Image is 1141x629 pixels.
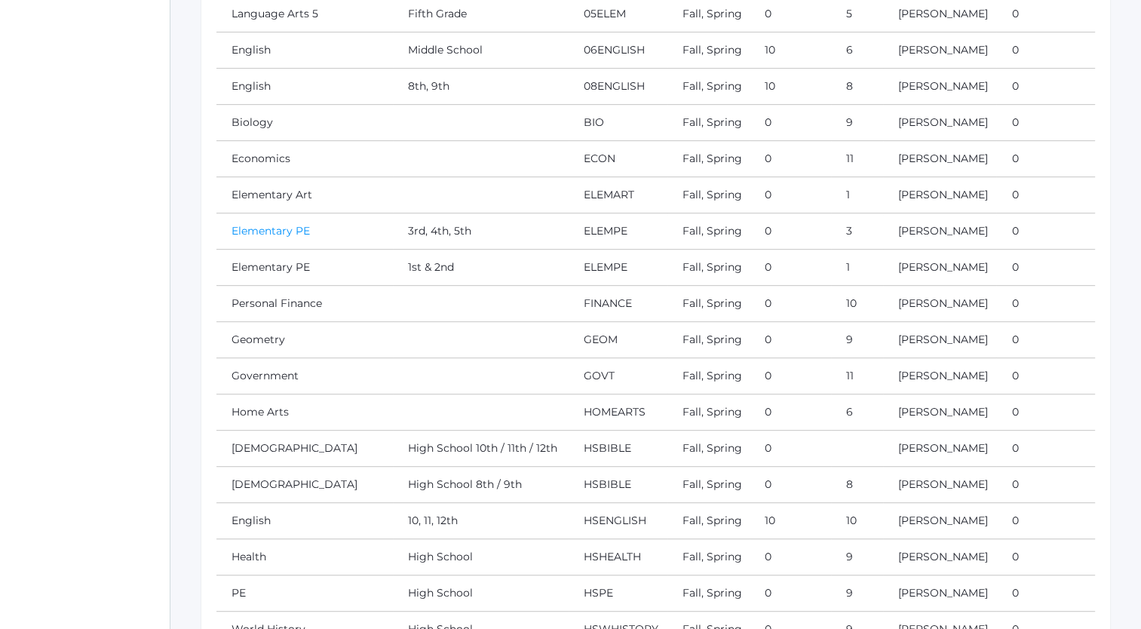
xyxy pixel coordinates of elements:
td: 1 [831,250,883,286]
a: HSPE [584,586,613,600]
td: Fall, Spring [667,286,750,322]
a: ELEMPE [584,260,627,274]
a: [PERSON_NAME] [898,152,988,165]
td: Fall, Spring [667,213,750,250]
a: Home Arts [232,405,289,419]
a: HSENGLISH [584,514,646,527]
a: 10 [765,79,775,93]
a: [PERSON_NAME] [898,79,988,93]
td: Fall, Spring [667,431,750,467]
td: 8 [831,69,883,105]
a: 0 [1011,550,1018,563]
a: Personal Finance [232,296,322,310]
a: [PERSON_NAME] [898,333,988,346]
td: Fall, Spring [667,575,750,612]
td: Fall, Spring [667,394,750,431]
a: 0 [1011,296,1018,310]
a: [PERSON_NAME] [898,514,988,527]
a: Language Arts 5 [232,7,318,20]
a: 0 [1011,7,1018,20]
a: HSHEALTH [584,550,641,563]
a: 0 [765,7,771,20]
td: Fall, Spring [667,141,750,177]
td: 11 [831,358,883,394]
td: Fall, Spring [667,69,750,105]
a: 0 [765,115,771,129]
a: GEOM [584,333,618,346]
td: 1st & 2nd [393,250,569,286]
a: 10 [765,43,775,57]
a: 0 [1011,152,1018,165]
a: 0 [1011,43,1018,57]
td: 10 [831,503,883,539]
a: Biology [232,115,273,129]
a: 0 [1011,514,1018,527]
a: Elementary Art [232,188,312,201]
a: [DEMOGRAPHIC_DATA] [232,477,357,491]
td: Fall, Spring [667,467,750,503]
a: 0 [765,224,771,238]
a: HSBIBLE [584,441,631,455]
a: Elementary PE [232,224,310,238]
td: 9 [831,539,883,575]
a: [PERSON_NAME] [898,188,988,201]
td: Fall, Spring [667,32,750,69]
a: 0 [1011,586,1018,600]
a: HSBIBLE [584,477,631,491]
a: [PERSON_NAME] [898,260,988,274]
a: ELEMPE [584,224,627,238]
a: 06ENGLISH [584,43,645,57]
a: ECON [584,152,615,165]
td: 6 [831,32,883,69]
a: HOMEARTS [584,405,646,419]
a: Geometry [232,333,285,346]
a: 0 [765,477,771,491]
a: 0 [765,333,771,346]
a: 0 [1011,224,1018,238]
a: [PERSON_NAME] [898,369,988,382]
a: [PERSON_NAME] [898,296,988,310]
a: Government [232,369,299,382]
a: 0 [765,296,771,310]
a: 08ENGLISH [584,79,645,93]
a: English [232,79,271,93]
a: 0 [765,405,771,419]
td: 8th, 9th [393,69,569,105]
a: [PERSON_NAME] [898,43,988,57]
a: 0 [1011,188,1018,201]
td: Middle School [393,32,569,69]
td: Fall, Spring [667,322,750,358]
a: [DEMOGRAPHIC_DATA] [232,441,357,455]
a: PE [232,586,246,600]
a: 0 [1011,405,1018,419]
a: 10 [765,514,775,527]
td: Fall, Spring [667,105,750,141]
td: 11 [831,141,883,177]
td: Fall, Spring [667,177,750,213]
td: 3rd, 4th, 5th [393,213,569,250]
a: [PERSON_NAME] [898,7,988,20]
td: High School 10th / 11th / 12th [393,431,569,467]
td: 6 [831,394,883,431]
a: 0 [765,152,771,165]
a: [PERSON_NAME] [898,441,988,455]
a: 0 [765,369,771,382]
a: 0 [1011,477,1018,491]
a: Elementary PE [232,260,310,274]
a: English [232,43,271,57]
td: 1 [831,177,883,213]
a: English [232,514,271,527]
a: FINANCE [584,296,632,310]
a: 05ELEM [584,7,626,20]
a: [PERSON_NAME] [898,477,988,491]
td: 9 [831,105,883,141]
td: High School [393,539,569,575]
a: 0 [1011,441,1018,455]
a: 0 [1011,115,1018,129]
a: 0 [765,188,771,201]
td: 10, 11, 12th [393,503,569,539]
td: 9 [831,575,883,612]
a: [PERSON_NAME] [898,115,988,129]
a: [PERSON_NAME] [898,224,988,238]
a: ELEMART [584,188,634,201]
